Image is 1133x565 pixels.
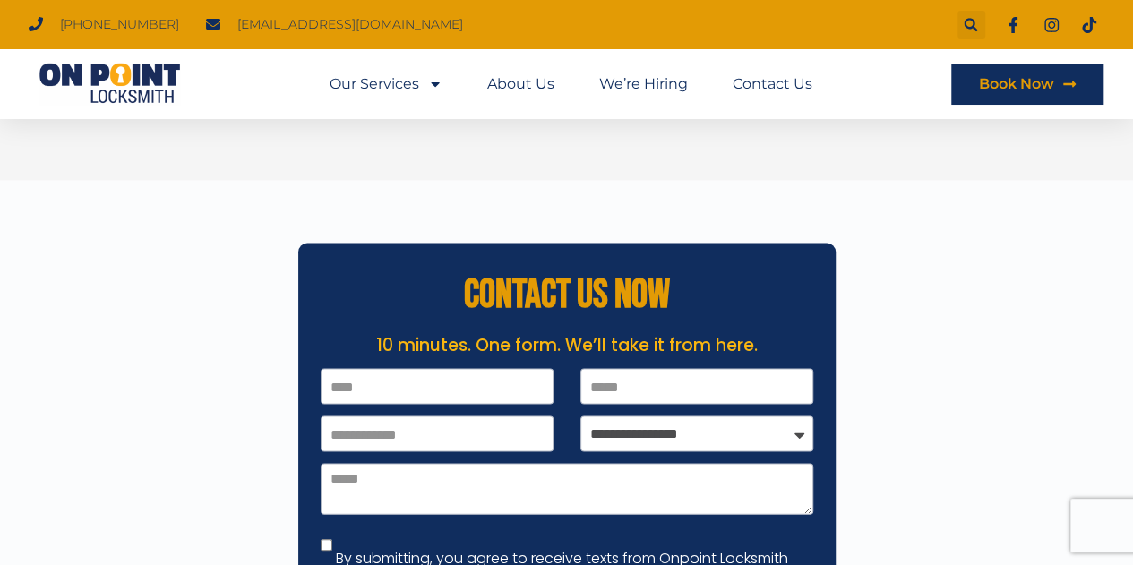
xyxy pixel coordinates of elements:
div: Search [957,11,985,39]
span: Book Now [978,77,1053,91]
h2: CONTACT US NOW [307,274,827,314]
a: Book Now [951,64,1103,105]
a: We’re Hiring [599,64,688,105]
p: 10 minutes. One form. We’ll take it from here. [307,332,827,358]
nav: Menu [330,64,812,105]
a: About Us [487,64,554,105]
span: [EMAIL_ADDRESS][DOMAIN_NAME] [233,13,463,37]
span: [PHONE_NUMBER] [56,13,179,37]
a: Contact Us [733,64,812,105]
a: Our Services [330,64,442,105]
